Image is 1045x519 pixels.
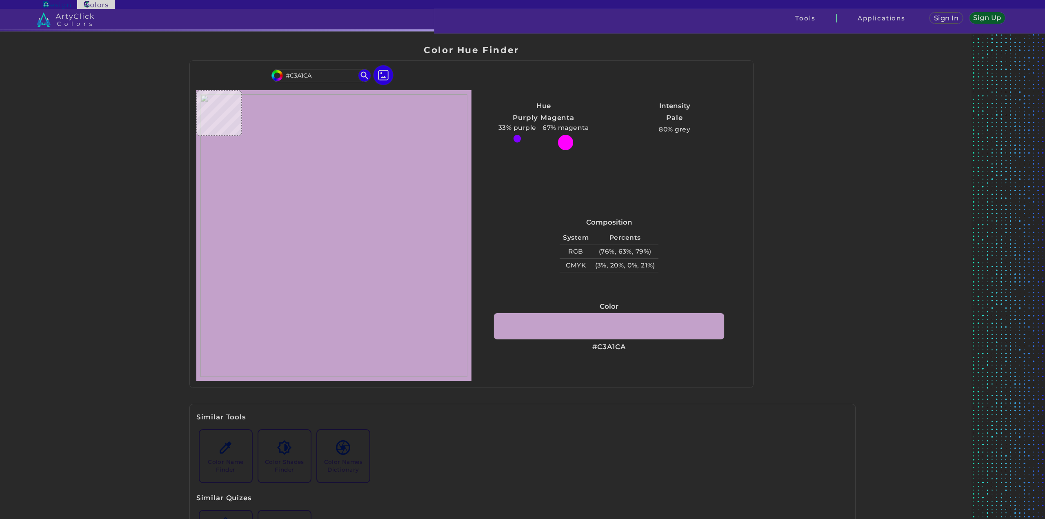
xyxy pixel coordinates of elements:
[560,259,591,272] h5: CMYK
[283,70,359,81] input: type color..
[795,15,815,21] h3: Tools
[935,15,957,21] h5: Sign In
[592,259,658,272] h5: (3%, 20%, 0%, 21%)
[536,100,551,112] h4: Hue
[320,458,366,474] h5: Color Names Dictionary
[314,427,373,486] a: Color Names Dictionary
[196,493,252,503] h3: Similar Quizes
[858,15,905,21] h3: Applications
[659,100,690,112] h4: Intensity
[262,458,307,474] h5: Color Shades Finder
[495,123,539,133] h5: 33% purple
[592,245,658,258] h5: (76%, 63%, 79%)
[255,427,314,486] a: Color Shades Finder
[975,15,1000,21] h5: Sign Up
[196,412,246,422] h3: Similar Tools
[592,231,658,245] h5: Percents
[539,123,592,133] h5: 67% magenta
[971,13,1004,23] a: Sign Up
[203,458,249,474] h5: Color Name Finder
[586,216,632,228] h4: Composition
[43,1,71,9] img: ArtyClick Design logo
[560,231,591,245] h5: System
[931,13,961,23] a: Sign In
[374,65,393,85] img: icon picture
[592,342,626,352] h3: #C3A1CA
[600,301,618,312] h4: Color
[200,94,467,377] img: e4acd9fa-43ae-4dc8-9aae-e3a035da84b1
[509,113,578,123] h3: Purply Magenta
[663,113,686,123] h3: Pale
[218,440,233,454] img: icon_color_name_finder.svg
[659,124,690,135] h5: 80% grey
[196,427,255,486] a: Color Name Finder
[336,440,350,454] img: icon_color_names_dictionary.svg
[277,440,291,454] img: icon_color_shades.svg
[424,44,519,56] h1: Color Hue Finder
[358,69,371,82] img: icon search
[37,12,94,27] img: logo_artyclick_colors_white.svg
[560,245,591,258] h5: RGB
